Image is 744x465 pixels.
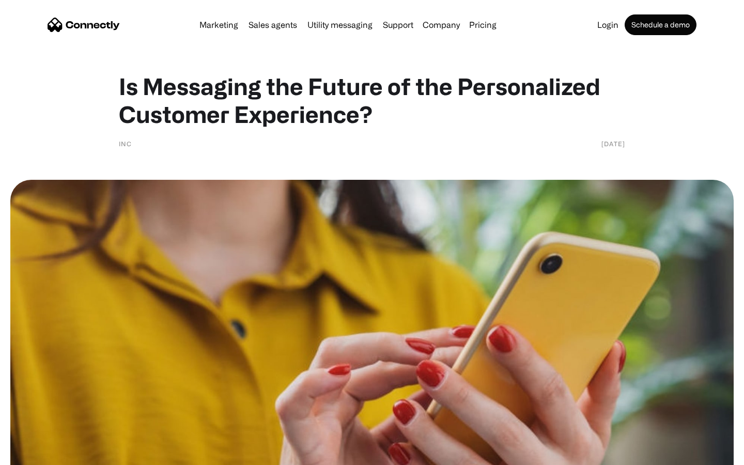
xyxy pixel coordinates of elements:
[119,138,132,149] div: Inc
[195,21,242,29] a: Marketing
[48,17,120,33] a: home
[593,21,623,29] a: Login
[601,138,625,149] div: [DATE]
[21,447,62,461] ul: Language list
[10,447,62,461] aside: Language selected: English
[303,21,377,29] a: Utility messaging
[423,18,460,32] div: Company
[119,72,625,128] h1: Is Messaging the Future of the Personalized Customer Experience?
[420,18,463,32] div: Company
[625,14,696,35] a: Schedule a demo
[379,21,417,29] a: Support
[465,21,501,29] a: Pricing
[244,21,301,29] a: Sales agents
